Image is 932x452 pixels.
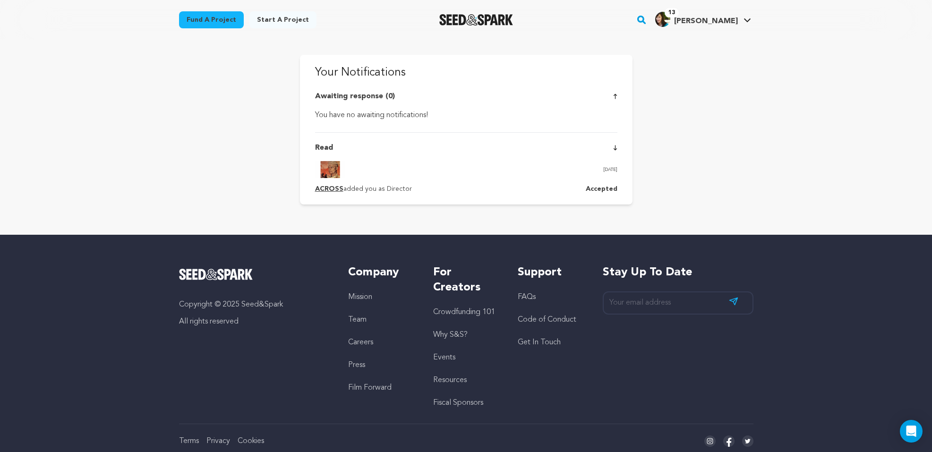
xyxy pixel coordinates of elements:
a: Get In Touch [518,339,561,346]
p: added you as Director [315,184,412,195]
a: Crowdfunding 101 [433,308,495,316]
a: FAQs [518,293,536,301]
a: Film Forward [348,384,392,392]
h5: Support [518,265,583,280]
a: Code of Conduct [518,316,576,324]
span: 13 [665,8,679,17]
img: Seed&Spark Logo [179,269,253,280]
p: All rights reserved [179,316,330,327]
a: Seed&Spark Homepage [179,269,330,280]
h5: For Creators [433,265,499,295]
a: Careers [348,339,373,346]
div: You have no awaiting notifications! [315,110,617,121]
h5: Stay up to date [603,265,753,280]
span: Laura S.'s Profile [653,10,753,30]
div: Laura S.'s Profile [655,12,738,27]
a: Laura S.'s Profile [653,10,753,27]
p: Read [315,142,333,154]
span: [PERSON_NAME] [674,17,738,25]
p: Awaiting response (0) [315,91,395,102]
p: Accepted [586,184,617,195]
input: Your email address [603,291,753,315]
a: ACROSS [315,186,343,192]
a: Mission [348,293,372,301]
img: project image [315,161,345,178]
a: Team [348,316,367,324]
a: Privacy [206,437,230,445]
p: Copyright © 2025 Seed&Spark [179,299,330,310]
a: Press [348,361,365,369]
a: Why S&S? [433,331,468,339]
a: Fund a project [179,11,244,28]
a: Resources [433,376,467,384]
a: Start a project [249,11,316,28]
a: Events [433,354,455,361]
div: Open Intercom Messenger [900,420,923,443]
a: Seed&Spark Homepage [439,14,513,26]
img: Seed&Spark Logo Dark Mode [439,14,513,26]
p: [DATE] [603,165,617,174]
h5: Company [348,265,414,280]
a: Terms [179,437,199,445]
p: Your Notifications [315,64,617,81]
a: Cookies [238,437,264,445]
a: Fiscal Sponsors [433,399,483,407]
img: Sweeney%20Laura%20%20headshot%201.jpg [655,12,670,27]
